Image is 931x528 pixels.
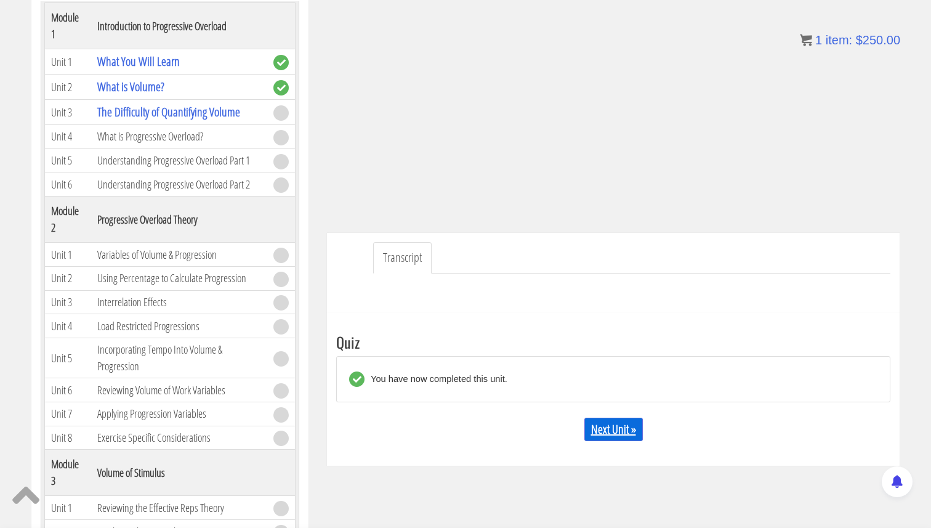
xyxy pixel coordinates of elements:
td: Load Restricted Progressions [91,314,267,338]
th: Introduction to Progressive Overload [91,3,267,49]
span: 1 [815,33,822,47]
td: Unit 2 [45,267,91,291]
td: Reviewing Volume of Work Variables [91,378,267,402]
td: Understanding Progressive Overload Part 1 [91,148,267,173]
td: What is Progressive Overload? [91,125,267,149]
td: Understanding Progressive Overload Part 2 [91,173,267,197]
td: Variables of Volume & Progression [91,243,267,267]
td: Using Percentage to Calculate Progression [91,267,267,291]
td: Unit 3 [45,290,91,314]
td: Interrelation Effects [91,290,267,314]
td: Unit 8 [45,426,91,450]
td: Reviewing the Effective Reps Theory [91,496,267,520]
th: Module 2 [45,197,91,243]
a: What is Volume? [97,78,164,95]
td: Incorporating Tempo Into Volume & Progression [91,338,267,378]
td: Unit 6 [45,173,91,197]
th: Module 1 [45,3,91,49]
td: Exercise Specific Considerations [91,426,267,450]
span: complete [273,80,289,95]
td: Unit 3 [45,100,91,125]
td: Unit 2 [45,75,91,100]
th: Module 3 [45,450,91,496]
td: Unit 6 [45,378,91,402]
td: Unit 5 [45,338,91,378]
th: Progressive Overload Theory [91,197,267,243]
td: Unit 1 [45,496,91,520]
div: You have now completed this unit. [365,372,507,387]
bdi: 250.00 [856,33,900,47]
span: complete [273,55,289,70]
th: Volume of Stimulus [91,450,267,496]
td: Unit 4 [45,314,91,338]
a: 1 item: $250.00 [800,33,900,47]
img: icon11.png [800,34,812,46]
span: $ [856,33,863,47]
td: Applying Progression Variables [91,402,267,426]
a: Transcript [373,242,432,274]
td: Unit 4 [45,125,91,149]
td: Unit 1 [45,243,91,267]
a: Next Unit » [584,418,643,441]
a: The Difficulty of Quantifying Volume [97,104,240,120]
a: What You Will Learn [97,53,180,70]
span: item: [826,33,852,47]
td: Unit 7 [45,402,91,426]
h3: Quiz [336,334,890,350]
td: Unit 5 [45,148,91,173]
td: Unit 1 [45,49,91,75]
